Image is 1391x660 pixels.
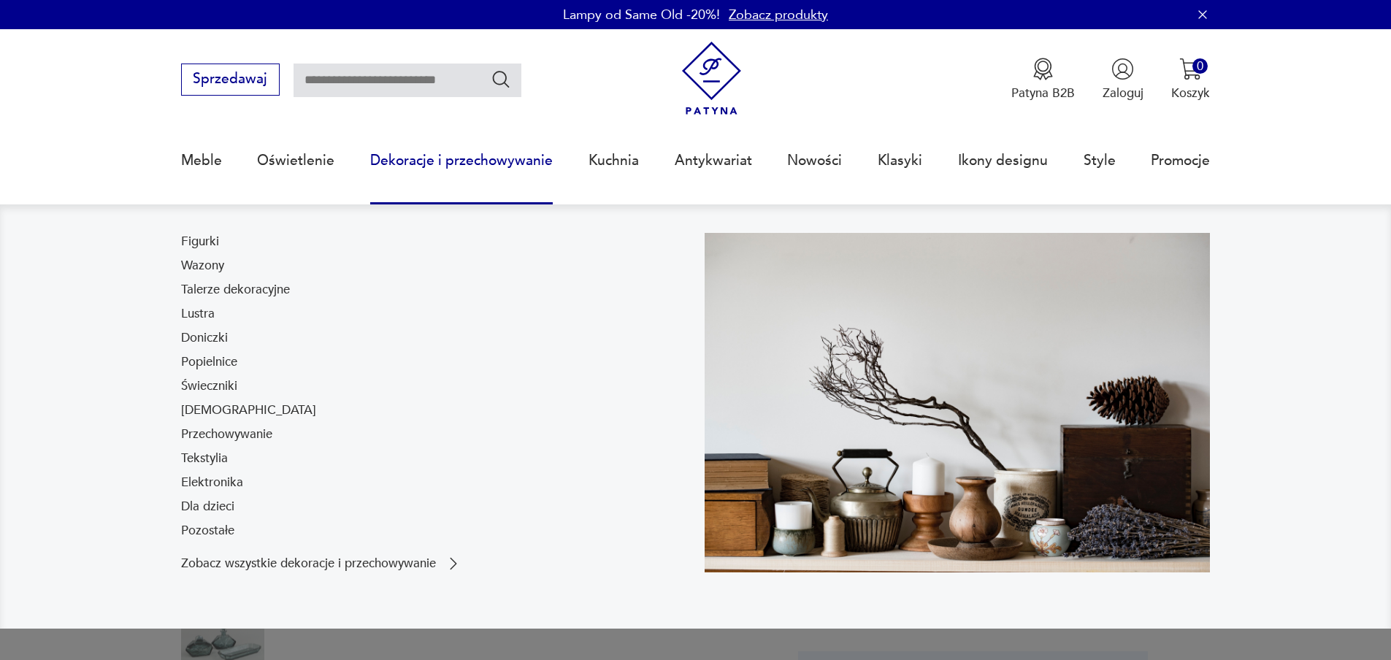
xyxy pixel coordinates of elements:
[181,257,224,275] a: Wazony
[1111,58,1134,80] img: Ikonka użytkownika
[1179,58,1202,80] img: Ikona koszyka
[491,69,512,90] button: Szukaj
[181,426,272,443] a: Przechowywanie
[958,127,1048,194] a: Ikony designu
[1171,85,1210,101] p: Koszyk
[1192,58,1208,74] div: 0
[181,402,316,419] a: [DEMOGRAPHIC_DATA]
[181,555,462,572] a: Zobacz wszystkie dekoracje i przechowywanie
[181,305,215,323] a: Lustra
[729,6,828,24] a: Zobacz produkty
[181,498,234,515] a: Dla dzieci
[1171,58,1210,101] button: 0Koszyk
[181,127,222,194] a: Meble
[1011,58,1075,101] button: Patyna B2B
[370,127,553,194] a: Dekoracje i przechowywanie
[181,233,219,250] a: Figurki
[181,450,228,467] a: Tekstylia
[1103,58,1143,101] button: Zaloguj
[181,64,280,96] button: Sprzedawaj
[589,127,639,194] a: Kuchnia
[1011,85,1075,101] p: Patyna B2B
[181,281,290,299] a: Talerze dekoracyjne
[181,558,436,569] p: Zobacz wszystkie dekoracje i przechowywanie
[181,522,234,540] a: Pozostałe
[1151,127,1210,194] a: Promocje
[563,6,720,24] p: Lampy od Same Old -20%!
[787,127,842,194] a: Nowości
[705,233,1211,572] img: cfa44e985ea346226f89ee8969f25989.jpg
[675,127,752,194] a: Antykwariat
[1084,127,1116,194] a: Style
[181,329,228,347] a: Doniczki
[257,127,334,194] a: Oświetlenie
[878,127,922,194] a: Klasyki
[181,474,243,491] a: Elektronika
[675,42,748,115] img: Patyna - sklep z meblami i dekoracjami vintage
[181,74,280,86] a: Sprzedawaj
[1011,58,1075,101] a: Ikona medaluPatyna B2B
[1032,58,1054,80] img: Ikona medalu
[1103,85,1143,101] p: Zaloguj
[181,377,237,395] a: Świeczniki
[181,353,237,371] a: Popielnice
